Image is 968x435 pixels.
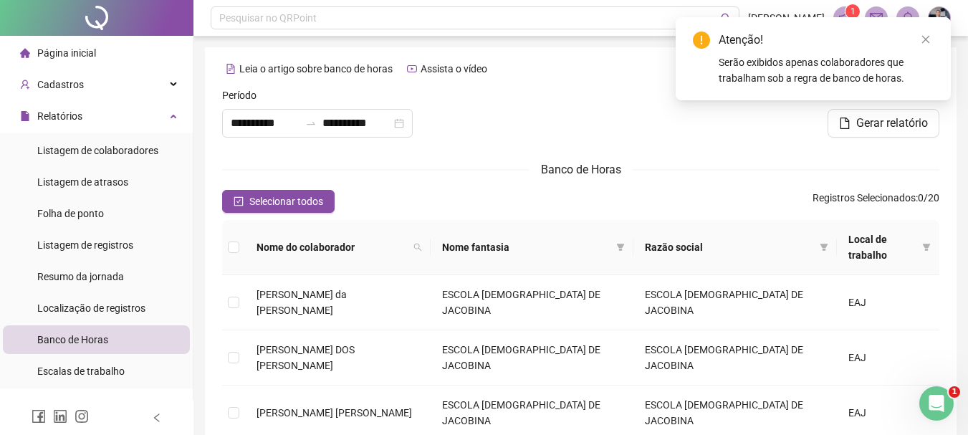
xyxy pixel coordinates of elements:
span: notification [838,11,851,24]
span: Assista o vídeo [421,63,487,75]
span: linkedin [53,409,67,424]
button: Selecionar todos [222,190,335,213]
td: EAJ [837,330,939,386]
span: : 0 / 20 [813,190,939,213]
span: filter [613,236,628,258]
span: exclamation-circle [693,32,710,49]
span: swap-right [305,118,317,129]
span: search [411,236,425,258]
td: ESCOLA [DEMOGRAPHIC_DATA] DE JACOBINA [633,275,836,330]
span: to [305,118,317,129]
span: Listagem de atrasos [37,176,128,188]
span: youtube [407,64,417,74]
span: search [413,243,422,252]
span: [PERSON_NAME] [748,10,825,26]
span: Cadastros [37,79,84,90]
span: Razão social [645,239,813,255]
span: left [152,413,162,423]
span: Local de trabalho [848,231,916,263]
div: Serão exibidos apenas colaboradores que trabalham sob a regra de banco de horas. [719,54,934,86]
td: ESCOLA [DEMOGRAPHIC_DATA] DE JACOBINA [431,275,633,330]
span: filter [922,243,931,252]
span: Administração [37,400,102,411]
span: 1 [850,6,856,16]
span: user-add [20,80,30,90]
iframe: Intercom live chat [919,386,954,421]
span: Leia o artigo sobre banco de horas [239,63,393,75]
span: Gerar relatório [856,115,928,132]
span: Listagem de registros [37,239,133,251]
span: 1 [949,386,960,398]
span: filter [817,236,831,258]
span: mail [870,11,883,24]
td: EAJ [837,275,939,330]
span: bell [901,11,914,24]
span: file-text [226,64,236,74]
span: Registros Selecionados [813,192,916,204]
span: home [20,48,30,58]
span: check-square [234,196,244,206]
td: ESCOLA [DEMOGRAPHIC_DATA] DE JACOBINA [633,330,836,386]
span: Selecionar todos [249,193,323,209]
span: Folha de ponto [37,208,104,219]
button: Gerar relatório [828,109,939,138]
span: close [921,34,931,44]
span: file [20,111,30,121]
span: Período [222,87,257,103]
div: Atenção! [719,32,934,49]
span: Banco de Horas [37,334,108,345]
span: Listagem de colaboradores [37,145,158,156]
span: filter [616,243,625,252]
span: filter [919,229,934,266]
span: Nome do colaborador [257,239,408,255]
span: Resumo da jornada [37,271,124,282]
span: Página inicial [37,47,96,59]
span: Banco de Horas [541,163,621,176]
img: 49910 [929,7,950,29]
span: file [839,118,850,129]
span: Escalas de trabalho [37,365,125,377]
span: search [721,13,732,24]
span: Nome fantasia [442,239,610,255]
a: Close [918,32,934,47]
span: [PERSON_NAME] [PERSON_NAME] [257,407,412,419]
td: ESCOLA [DEMOGRAPHIC_DATA] DE JACOBINA [431,330,633,386]
span: facebook [32,409,46,424]
span: instagram [75,409,89,424]
span: filter [820,243,828,252]
span: Relatórios [37,110,82,122]
span: Localização de registros [37,302,145,314]
span: [PERSON_NAME] da [PERSON_NAME] [257,289,347,316]
span: [PERSON_NAME] DOS [PERSON_NAME] [257,344,355,371]
sup: 1 [845,4,860,19]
